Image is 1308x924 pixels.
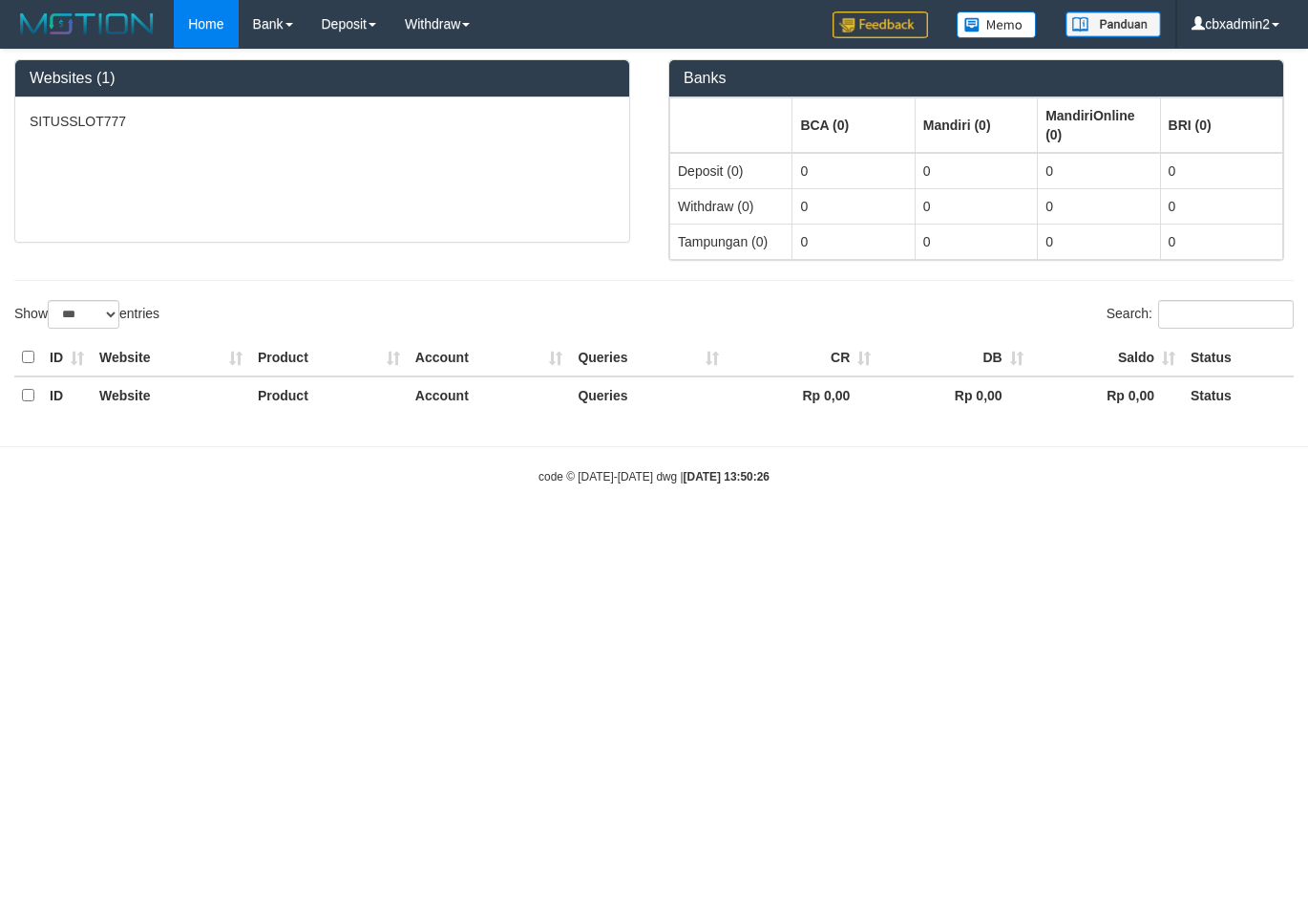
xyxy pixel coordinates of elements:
th: Status [1183,376,1294,414]
th: ID [42,339,92,376]
td: 0 [915,188,1037,224]
th: Queries [570,376,727,414]
th: Rp 0,00 [878,376,1030,414]
td: 0 [792,188,915,224]
label: Show entries [14,300,159,329]
th: CR [727,339,878,376]
td: 0 [1038,188,1160,224]
th: Product [250,376,408,414]
strong: [DATE] 13:50:26 [684,470,770,483]
th: DB [878,339,1030,376]
img: MOTION_logo.png [14,10,159,38]
td: 0 [1038,224,1160,259]
img: panduan.png [1065,11,1161,37]
th: Group: activate to sort column ascending [915,97,1037,153]
td: 0 [1160,188,1282,224]
td: 0 [915,224,1037,259]
th: Group: activate to sort column ascending [792,97,915,153]
label: Search: [1107,300,1294,329]
th: Saldo [1031,339,1183,376]
td: 0 [1160,153,1282,189]
td: 0 [792,224,915,259]
th: Group: activate to sort column ascending [670,97,792,153]
h3: Banks [684,70,1269,87]
th: Website [92,376,250,414]
td: 0 [1038,153,1160,189]
th: Account [408,376,571,414]
th: Queries [570,339,727,376]
td: 0 [1160,224,1282,259]
th: Rp 0,00 [1031,376,1183,414]
h3: Websites (1) [30,70,615,87]
img: Button%20Memo.svg [957,11,1037,38]
th: ID [42,376,92,414]
img: Feedback.jpg [833,11,928,38]
th: Group: activate to sort column ascending [1038,97,1160,153]
p: SITUSSLOT777 [30,112,615,131]
th: Group: activate to sort column ascending [1160,97,1282,153]
select: Showentries [48,300,119,329]
td: 0 [915,153,1037,189]
th: Status [1183,339,1294,376]
input: Search: [1158,300,1294,329]
th: Website [92,339,250,376]
td: Withdraw (0) [670,188,792,224]
th: Account [408,339,571,376]
th: Rp 0,00 [727,376,878,414]
td: Deposit (0) [670,153,792,189]
th: Product [250,339,408,376]
small: code © [DATE]-[DATE] dwg | [538,470,770,483]
td: Tampungan (0) [670,224,792,259]
td: 0 [792,153,915,189]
